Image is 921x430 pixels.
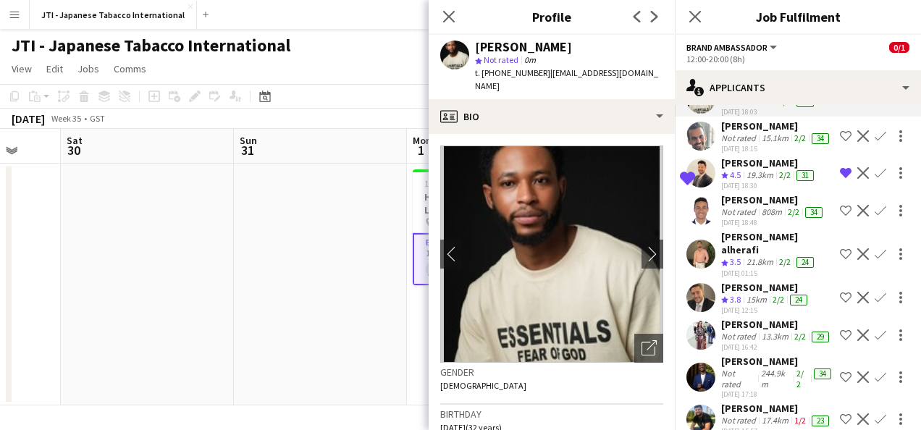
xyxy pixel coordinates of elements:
div: [PERSON_NAME] alherafi [721,230,834,256]
span: 30 [64,142,83,159]
app-skills-label: 2/2 [779,256,791,267]
span: Mon [413,134,432,147]
div: [DATE] [12,111,45,126]
div: Not rated [721,415,759,426]
div: [DATE] 18:03 [721,107,817,117]
div: [PERSON_NAME] [721,355,834,368]
div: [PERSON_NAME] [475,41,572,54]
span: Edit [46,62,63,75]
div: 34 [805,207,823,218]
div: Not rated [721,206,759,218]
span: | [EMAIL_ADDRESS][DOMAIN_NAME] [475,67,658,91]
div: [DATE] 16:42 [721,342,832,352]
span: 1 [411,142,432,159]
div: 34 [812,133,829,144]
div: 12:00-20:00 (8h) [686,54,909,64]
span: 31 [237,142,257,159]
app-skills-label: 2/2 [779,169,791,180]
img: Crew avatar or photo [440,146,663,363]
h3: Heated Tobacco - UAE Launch Program [413,190,575,216]
span: 3.5 [730,256,741,267]
h1: JTI - Japanese Tabacco International [12,35,290,56]
div: 15km [744,294,770,306]
a: Jobs [72,59,105,78]
span: 3.8 [730,294,741,305]
div: 244.9km [758,368,794,389]
h3: Gender [440,366,663,379]
span: 0/1 [889,42,909,53]
span: 12:00-20:00 (8h) [424,178,483,189]
span: [DEMOGRAPHIC_DATA] [440,380,526,391]
app-skills-label: 2/2 [794,331,806,342]
div: 13.3km [759,331,791,342]
span: Brand Ambassador [686,42,767,53]
div: Not rated [721,331,759,342]
span: View [12,62,32,75]
h3: Job Fulfilment [675,7,921,26]
div: Bio [429,99,675,134]
span: Comms [114,62,146,75]
div: GST [90,113,105,124]
div: [DATE] 18:48 [721,218,825,227]
div: [PERSON_NAME] [721,402,832,415]
div: Open photos pop-in [634,334,663,363]
div: [DATE] 18:30 [721,181,817,190]
span: Week 35 [48,113,84,124]
div: [DATE] 17:18 [721,389,834,399]
div: 17.4km [759,415,791,426]
span: 0m [521,54,539,65]
button: JTI - Japanese Tabacco International [30,1,197,29]
app-skills-label: 2/2 [788,206,799,217]
div: 23 [812,416,829,426]
div: Not rated [721,132,759,144]
div: [DATE] 12:15 [721,305,810,315]
div: 15.1km [759,132,791,144]
app-skills-label: 2/2 [773,294,784,305]
div: [DATE] 18:15 [721,144,832,153]
div: [PERSON_NAME] [721,119,832,132]
span: 4.5 [730,169,741,180]
a: Comms [108,59,152,78]
div: 808m [759,206,785,218]
a: Edit [41,59,69,78]
span: Sun [240,134,257,147]
app-job-card: 12:00-20:00 (8h)0/1Heated Tobacco - UAE Launch Program [GEOGRAPHIC_DATA] - Different locations1 R... [413,169,575,285]
div: 19.3km [744,169,776,182]
app-skills-label: 2/2 [794,132,806,143]
span: t. [PHONE_NUMBER] [475,67,550,78]
app-skills-label: 1/2 [794,415,806,426]
div: 31 [796,170,814,181]
span: Jobs [77,62,99,75]
app-card-role: Brand Ambassador103A0/112:00-20:00 (8h) [413,233,575,285]
h3: Profile [429,7,675,26]
div: [PERSON_NAME] [721,318,832,331]
div: Applicants [675,70,921,105]
span: Not rated [484,54,518,65]
div: 24 [796,257,814,268]
span: Sat [67,134,83,147]
div: 21.8km [744,256,776,269]
div: 24 [790,295,807,305]
div: [PERSON_NAME] [721,193,825,206]
div: [DATE] 01:15 [721,269,834,278]
div: [PERSON_NAME] [721,156,817,169]
div: 29 [812,332,829,342]
a: View [6,59,38,78]
h3: Birthday [440,408,663,421]
button: Brand Ambassador [686,42,779,53]
app-skills-label: 2/2 [796,368,804,389]
div: 34 [814,368,831,379]
div: Not rated [721,368,758,389]
div: [PERSON_NAME] [721,281,810,294]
